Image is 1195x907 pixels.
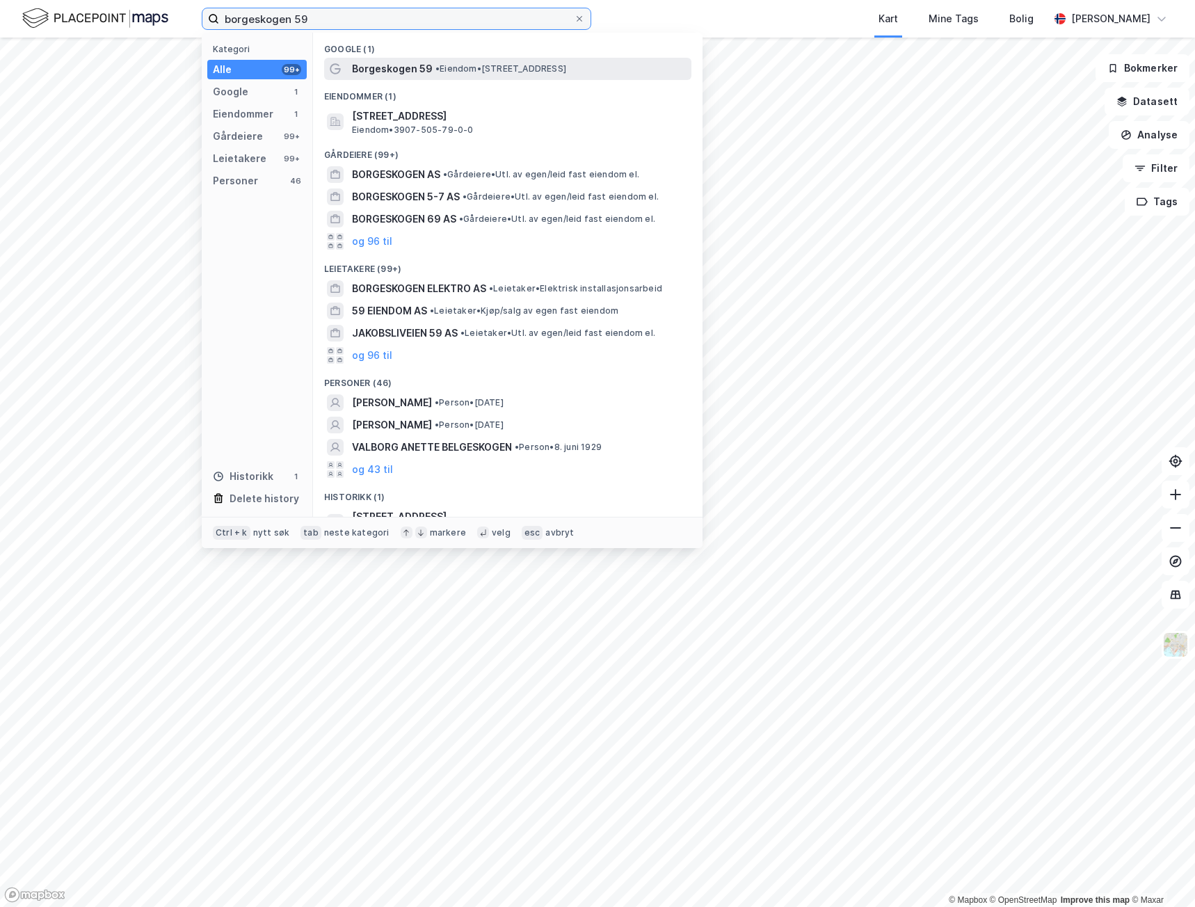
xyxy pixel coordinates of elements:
[290,86,301,97] div: 1
[1071,10,1150,27] div: [PERSON_NAME]
[435,419,504,431] span: Person • [DATE]
[515,442,602,453] span: Person • 8. juni 1929
[313,138,703,163] div: Gårdeiere (99+)
[313,33,703,58] div: Google (1)
[213,61,232,78] div: Alle
[313,252,703,278] div: Leietakere (99+)
[443,169,447,179] span: •
[300,526,321,540] div: tab
[352,347,392,364] button: og 96 til
[352,188,460,205] span: BORGESKOGEN 5-7 AS
[1162,632,1189,658] img: Z
[352,461,393,478] button: og 43 til
[219,8,574,29] input: Søk på adresse, matrikkel, gårdeiere, leietakere eller personer
[1105,88,1189,115] button: Datasett
[213,106,273,122] div: Eiendommer
[1125,188,1189,216] button: Tags
[430,305,434,316] span: •
[282,64,301,75] div: 99+
[352,303,427,319] span: 59 EIENDOM AS
[290,175,301,186] div: 46
[1125,840,1195,907] iframe: Chat Widget
[213,468,273,485] div: Historikk
[213,44,307,54] div: Kategori
[522,526,543,540] div: esc
[443,169,639,180] span: Gårdeiere • Utl. av egen/leid fast eiendom el.
[459,214,655,225] span: Gårdeiere • Utl. av egen/leid fast eiendom el.
[290,471,301,482] div: 1
[435,397,439,408] span: •
[459,214,463,224] span: •
[435,397,504,408] span: Person • [DATE]
[1009,10,1034,27] div: Bolig
[213,83,248,100] div: Google
[929,10,979,27] div: Mine Tags
[1123,154,1189,182] button: Filter
[352,508,686,525] span: [STREET_ADDRESS]
[949,895,987,905] a: Mapbox
[515,442,519,452] span: •
[352,280,486,297] span: BORGESKOGEN ELEKTRO AS
[463,191,467,202] span: •
[290,109,301,120] div: 1
[313,481,703,506] div: Historikk (1)
[352,233,392,250] button: og 96 til
[352,125,474,136] span: Eiendom • 3907-505-79-0-0
[460,328,655,339] span: Leietaker • Utl. av egen/leid fast eiendom el.
[282,131,301,142] div: 99+
[213,172,258,189] div: Personer
[489,283,662,294] span: Leietaker • Elektrisk installasjonsarbeid
[1061,895,1130,905] a: Improve this map
[545,527,574,538] div: avbryt
[352,417,432,433] span: [PERSON_NAME]
[324,527,390,538] div: neste kategori
[352,325,458,342] span: JAKOBSLIVEIEN 59 AS
[460,328,465,338] span: •
[430,305,618,316] span: Leietaker • Kjøp/salg av egen fast eiendom
[352,61,433,77] span: Borgeskogen 59
[435,63,440,74] span: •
[352,394,432,411] span: [PERSON_NAME]
[313,80,703,105] div: Eiendommer (1)
[313,367,703,392] div: Personer (46)
[213,526,250,540] div: Ctrl + k
[435,419,439,430] span: •
[253,527,290,538] div: nytt søk
[489,283,493,294] span: •
[230,490,299,507] div: Delete history
[352,439,512,456] span: VALBORG ANETTE BELGESKOGEN
[435,63,566,74] span: Eiendom • [STREET_ADDRESS]
[1109,121,1189,149] button: Analyse
[352,108,686,125] span: [STREET_ADDRESS]
[1096,54,1189,82] button: Bokmerker
[213,128,263,145] div: Gårdeiere
[492,527,511,538] div: velg
[213,150,266,167] div: Leietakere
[352,166,440,183] span: BORGESKOGEN AS
[352,211,456,227] span: BORGESKOGEN 69 AS
[990,895,1057,905] a: OpenStreetMap
[463,191,659,202] span: Gårdeiere • Utl. av egen/leid fast eiendom el.
[4,887,65,903] a: Mapbox homepage
[282,153,301,164] div: 99+
[22,6,168,31] img: logo.f888ab2527a4732fd821a326f86c7f29.svg
[879,10,898,27] div: Kart
[430,527,466,538] div: markere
